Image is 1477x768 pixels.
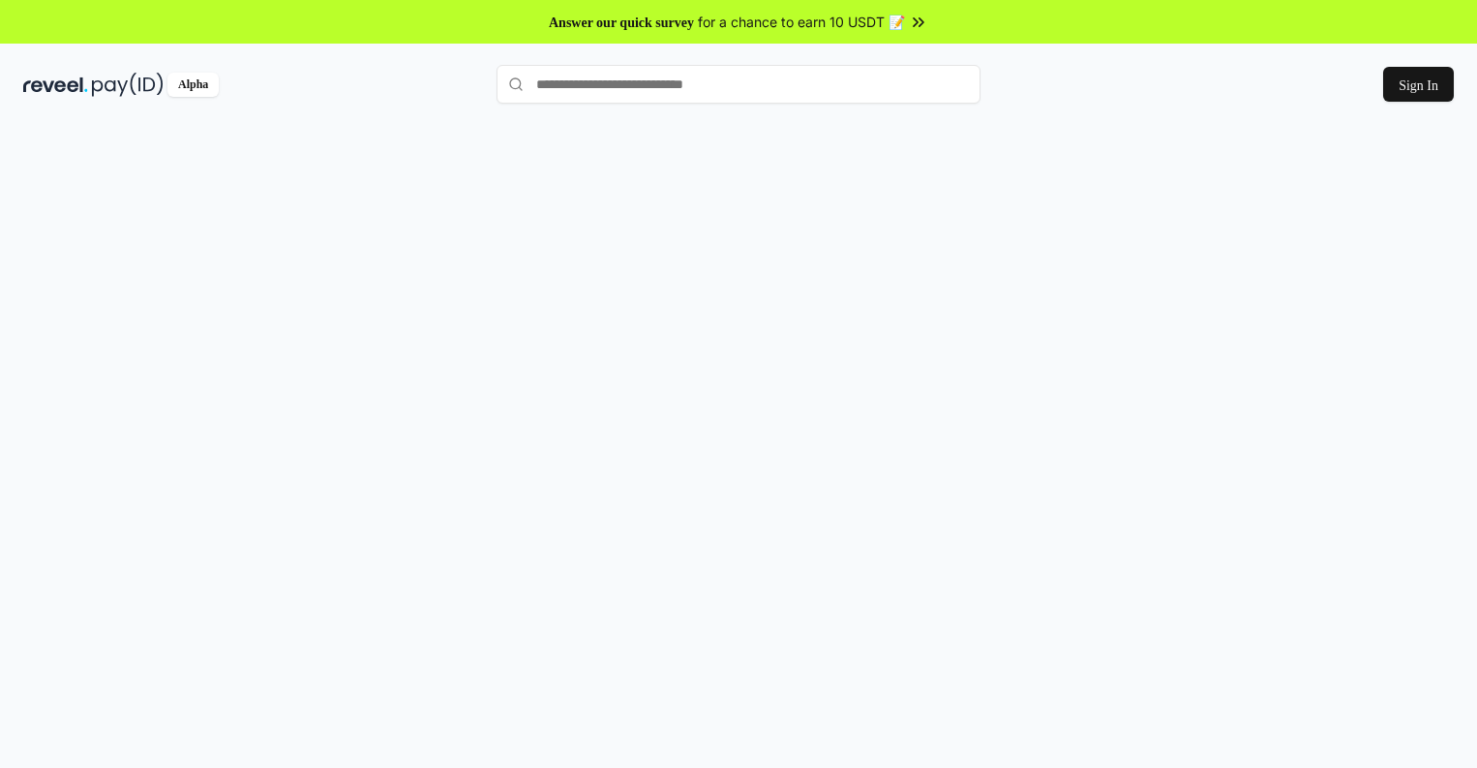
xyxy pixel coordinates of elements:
[1383,67,1454,102] button: Sign In
[167,73,219,97] div: Alpha
[549,12,694,32] span: Answer our quick survey
[698,12,905,32] span: for a chance to earn 10 USDT 📝
[23,73,88,97] img: reveel_dark
[92,73,164,97] img: pay_id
